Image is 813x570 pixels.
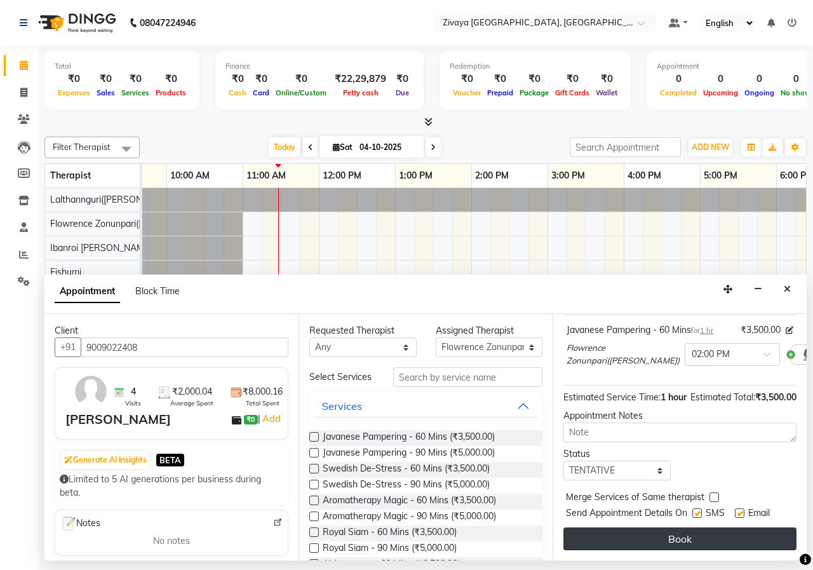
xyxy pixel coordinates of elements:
img: avatar [72,373,109,410]
span: Gift Cards [552,88,593,97]
div: Finance [225,61,413,72]
span: Email [748,506,770,522]
span: Eishumi [50,266,81,278]
span: Upcoming [700,88,741,97]
span: ADD NEW [692,142,729,152]
a: 10:00 AM [167,166,213,185]
span: 4 [131,385,136,398]
button: +91 [55,337,81,357]
span: 1 hr [700,326,713,335]
div: Requested Therapist [309,324,417,337]
input: 2025-10-04 [356,138,419,157]
input: Search Appointment [570,137,681,157]
a: 4:00 PM [624,166,664,185]
span: Aromatherapy Magic - 90 Mins (₹5,000.00) [323,510,496,526]
span: Ibanroi [PERSON_NAME] [50,242,152,254]
span: Estimated Service Time: [563,391,661,403]
span: Wallet [593,88,621,97]
div: Services [322,398,362,414]
div: ₹0 [552,72,593,86]
span: Swedish De-Stress - 90 Mins (₹5,000.00) [323,478,490,494]
span: Flowrence Zonunpari([PERSON_NAME]) [50,218,212,229]
div: Appointment Notes [563,409,796,423]
button: Book [563,527,796,550]
span: Petty cash [340,88,382,97]
span: Online/Custom [272,88,330,97]
span: Royal Siam - 60 Mins (₹3,500.00) [323,526,457,541]
span: SMS [706,506,725,522]
input: Search by Name/Mobile/Email/Code [81,337,288,357]
button: Generate AI Insights [61,451,150,469]
span: Flowrence Zonunpari([PERSON_NAME]) [567,342,680,367]
button: Services [314,395,537,417]
span: Notes [60,515,100,532]
span: Completed [657,88,700,97]
i: Edit price [786,327,793,334]
div: Javanese Pampering - 60 Mins [567,323,713,337]
span: Card [250,88,272,97]
img: logo [32,5,119,41]
span: Prepaid [484,88,516,97]
a: 11:00 AM [243,166,289,185]
div: ₹0 [391,72,413,86]
a: 5:00 PM [701,166,741,185]
input: Search by service name [393,367,542,387]
span: Merge Services of Same therapist [566,491,704,506]
span: Services [118,88,152,97]
span: Swedish De-Stress - 60 Mins (₹3,500.00) [323,462,490,478]
span: BETA [156,454,184,466]
span: Due [393,88,412,97]
div: ₹0 [272,72,330,86]
div: ₹0 [152,72,189,86]
a: 1:00 PM [396,166,436,185]
div: Select Services [300,370,384,384]
b: 08047224946 [140,5,196,41]
div: Redemption [450,61,621,72]
span: Package [516,88,552,97]
div: Total [55,61,189,72]
div: Assigned Therapist [436,324,543,337]
span: Sat [330,142,356,152]
span: Lalthannguri([PERSON_NAME]) [50,194,177,205]
a: Add [260,411,283,426]
span: Average Spent [170,398,213,408]
div: ₹0 [225,72,250,86]
span: ₹8,000.16 [243,385,283,398]
span: No notes [153,534,190,548]
span: ₹3,500.00 [755,391,796,403]
div: [PERSON_NAME] [65,410,171,429]
span: ₹2,000.04 [172,385,212,398]
span: Voucher [450,88,484,97]
div: 0 [700,72,741,86]
span: Cash [225,88,250,97]
button: ADD NEW [689,139,732,156]
span: Estimated Total: [690,391,755,403]
div: ₹0 [55,72,93,86]
span: ₹0 [244,415,257,425]
div: ₹0 [250,72,272,86]
span: Send Appointment Details On [566,506,687,522]
span: Total Spent [246,398,279,408]
a: 2:00 PM [472,166,512,185]
span: Javanese Pampering - 90 Mins (₹5,000.00) [323,446,495,462]
span: Royal Siam - 90 Mins (₹5,000.00) [323,541,457,557]
span: Appointment [55,280,120,303]
span: Products [152,88,189,97]
div: 0 [657,72,700,86]
a: 3:00 PM [548,166,588,185]
button: Close [778,280,796,299]
div: ₹0 [93,72,118,86]
div: Client [55,324,288,337]
span: Therapist [50,170,91,181]
div: Status [563,447,671,461]
div: 0 [741,72,777,86]
span: ₹3,500.00 [741,323,781,337]
div: ₹0 [516,72,552,86]
div: ₹0 [593,72,621,86]
span: Aromatherapy Magic - 60 Mins (₹3,500.00) [323,494,496,510]
span: Filter Therapist [53,142,111,152]
span: Expenses [55,88,93,97]
span: Sales [93,88,118,97]
span: 1 hour [661,391,687,403]
div: ₹22,29,879 [330,72,391,86]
